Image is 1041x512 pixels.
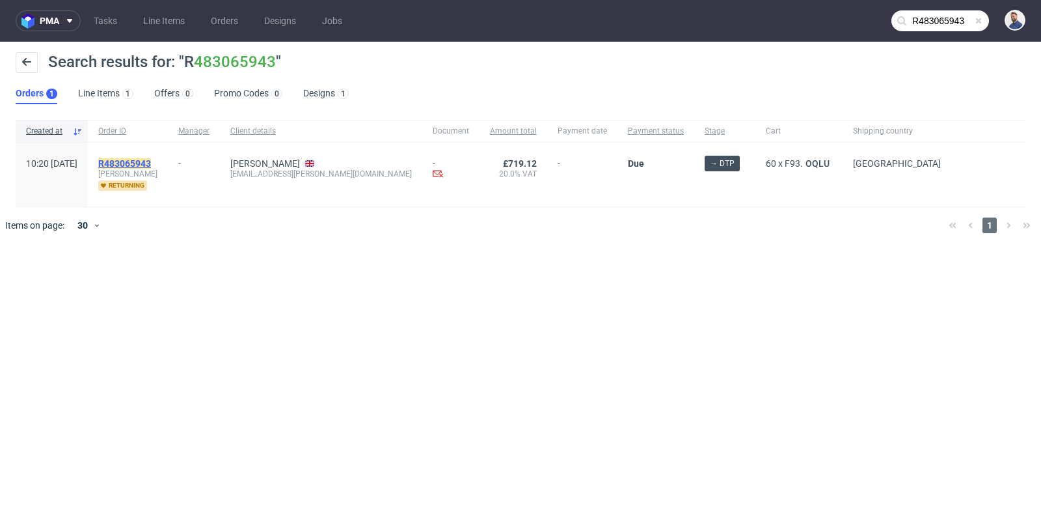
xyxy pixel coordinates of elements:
div: x [766,158,832,169]
img: logo [21,14,40,29]
span: £719.12 [503,158,537,169]
span: Items on page: [5,219,64,232]
a: Promo Codes0 [214,83,282,104]
span: Shipping country [853,126,941,137]
span: Created at [26,126,67,137]
span: Payment date [558,126,607,137]
span: Cart [766,126,832,137]
a: Line Items [135,10,193,31]
span: Document [433,126,469,137]
a: Jobs [314,10,350,31]
a: Orders [203,10,246,31]
div: 30 [70,216,93,235]
a: Designs [256,10,304,31]
a: [PERSON_NAME] [230,158,300,169]
span: Stage [705,126,745,137]
a: Tasks [86,10,125,31]
span: 60 [766,158,776,169]
div: 1 [126,89,130,98]
a: Offers0 [154,83,193,104]
div: - [178,153,210,169]
span: Manager [178,126,210,137]
img: Michał Rachański [1006,11,1024,29]
div: 0 [185,89,190,98]
span: Client details [230,126,412,137]
button: pma [16,10,81,31]
span: Amount total [490,126,537,137]
a: R483065943 [98,158,154,169]
div: 1 [49,89,54,98]
span: [GEOGRAPHIC_DATA] [853,158,941,169]
mark: R483065943 [98,158,151,169]
span: F93. [785,158,803,169]
div: - [433,158,469,181]
span: 20.0% VAT [490,169,537,179]
a: Line Items1 [78,83,133,104]
span: 1 [982,218,997,233]
span: Due [628,158,644,169]
div: 1 [341,89,345,98]
a: Designs1 [303,83,349,104]
span: → DTP [710,158,735,169]
div: 0 [275,89,279,98]
span: Search results for: "R " [48,53,281,71]
span: - [558,158,607,191]
span: pma [40,16,59,25]
span: Order ID [98,126,157,137]
span: [PERSON_NAME] [98,169,157,179]
a: 483065943 [194,53,276,71]
div: [EMAIL_ADDRESS][PERSON_NAME][DOMAIN_NAME] [230,169,412,179]
span: returning [98,180,147,191]
span: Payment status [628,126,684,137]
a: Orders1 [16,83,57,104]
a: OQLU [803,158,832,169]
span: 10:20 [DATE] [26,158,77,169]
